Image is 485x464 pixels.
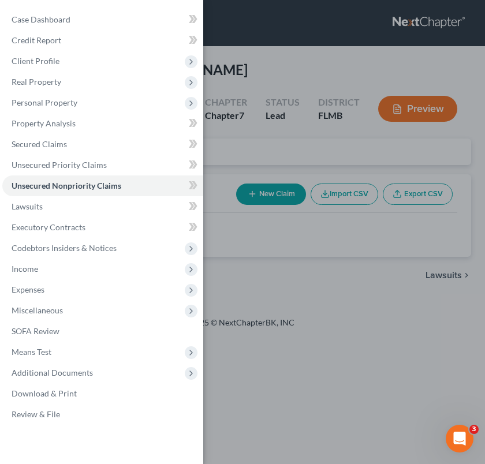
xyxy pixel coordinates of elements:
[2,9,203,30] a: Case Dashboard
[12,98,77,107] span: Personal Property
[2,217,203,238] a: Executory Contracts
[12,139,67,149] span: Secured Claims
[12,222,85,232] span: Executory Contracts
[2,155,203,175] a: Unsecured Priority Claims
[12,326,59,336] span: SOFA Review
[12,56,59,66] span: Client Profile
[12,388,77,398] span: Download & Print
[12,181,121,190] span: Unsecured Nonpriority Claims
[12,305,63,315] span: Miscellaneous
[2,383,203,404] a: Download & Print
[469,425,479,434] span: 3
[2,321,203,342] a: SOFA Review
[2,175,203,196] a: Unsecured Nonpriority Claims
[12,409,60,419] span: Review & File
[12,201,43,211] span: Lawsuits
[12,14,70,24] span: Case Dashboard
[2,30,203,51] a: Credit Report
[12,160,107,170] span: Unsecured Priority Claims
[2,404,203,425] a: Review & File
[2,134,203,155] a: Secured Claims
[12,285,44,294] span: Expenses
[12,347,51,357] span: Means Test
[12,118,76,128] span: Property Analysis
[2,196,203,217] a: Lawsuits
[12,77,61,87] span: Real Property
[12,243,117,253] span: Codebtors Insiders & Notices
[2,113,203,134] a: Property Analysis
[12,35,61,45] span: Credit Report
[446,425,473,452] iframe: Intercom live chat
[12,368,93,377] span: Additional Documents
[12,264,38,274] span: Income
